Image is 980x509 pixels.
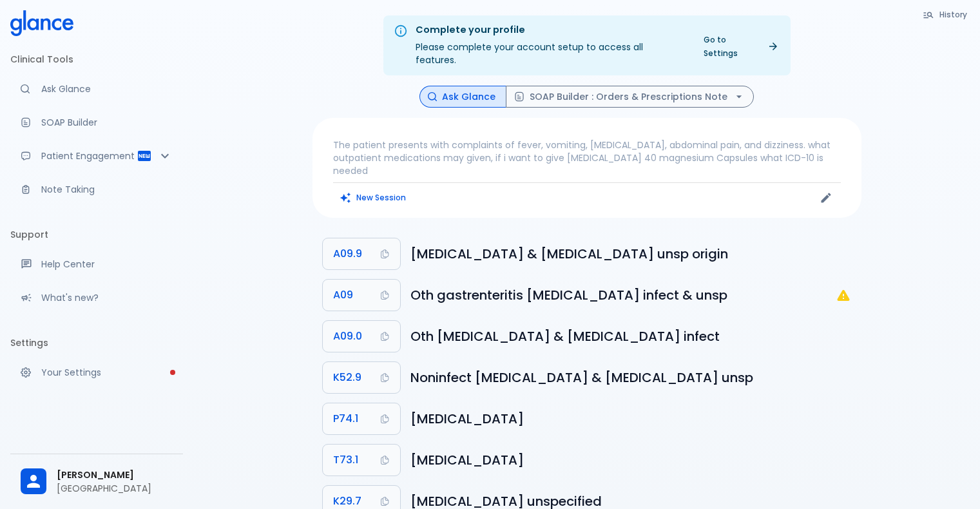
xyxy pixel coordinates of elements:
p: Your Settings [41,366,173,379]
button: Copy Code A09 to clipboard [323,280,400,311]
button: Edit [816,188,836,207]
a: Docugen: Compose a clinical documentation in seconds [10,108,183,137]
button: Copy Code A09.0 to clipboard [323,321,400,352]
li: Clinical Tools [10,44,183,75]
a: Get help from our support team [10,250,183,278]
p: Ask Glance [41,82,173,95]
p: The patient presents with complaints of fever, vomiting, [MEDICAL_DATA], abdominal pain, and dizz... [333,139,841,177]
p: [GEOGRAPHIC_DATA] [57,482,173,495]
div: Patient Reports & Referrals [10,142,183,170]
button: Clears all inputs and results. [333,188,414,207]
button: Copy Code K52.9 to clipboard [323,362,400,393]
h6: Effects of thirst [410,450,851,470]
span: A09.0 [333,327,362,345]
h6: Noninfective gastroenteritis and colitis, unspecified [410,367,851,388]
button: Copy Code T73.1 to clipboard [323,445,400,475]
h6: Other gastroenteritis and colitis of infectious and unspecified origin [410,285,836,305]
h6: Dehydration of newborn [410,408,851,429]
h6: Gastroenteritis and colitis of unspecified origin [410,244,851,264]
h6: Other gastroenteritis and colitis of infectious origin [410,326,851,347]
a: Go to Settings [696,30,785,62]
span: [PERSON_NAME] [57,468,173,482]
span: A09 [333,286,353,304]
li: Support [10,219,183,250]
div: Recent updates and feature releases [10,283,183,312]
button: Ask Glance [419,86,506,108]
p: Help Center [41,258,173,271]
p: SOAP Builder [41,116,173,129]
button: Copy Code P74.1 to clipboard [323,403,400,434]
p: Patient Engagement [41,149,137,162]
span: T73.1 [333,451,358,469]
p: What's new? [41,291,173,304]
div: Complete your profile [416,23,686,37]
div: Please complete your account setup to access all features. [416,19,686,72]
li: Settings [10,327,183,358]
button: SOAP Builder : Orders & Prescriptions Note [506,86,754,108]
a: Moramiz: Find ICD10AM codes instantly [10,75,183,103]
span: A09.9 [333,245,362,263]
span: K52.9 [333,369,361,387]
svg: A09: Not a billable code [836,287,851,303]
a: Please complete account setup [10,358,183,387]
button: History [916,5,975,24]
span: P74.1 [333,410,358,428]
p: Note Taking [41,183,173,196]
div: [PERSON_NAME][GEOGRAPHIC_DATA] [10,459,183,504]
button: Copy Code A09.9 to clipboard [323,238,400,269]
a: Advanced note-taking [10,175,183,204]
